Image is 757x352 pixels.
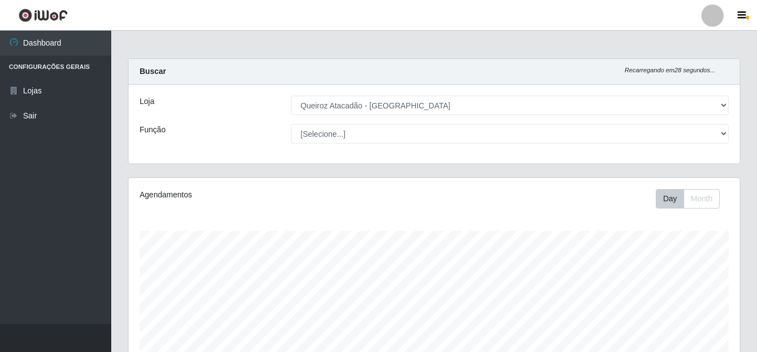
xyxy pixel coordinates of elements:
[656,189,684,209] button: Day
[18,8,68,22] img: CoreUI Logo
[140,124,166,136] label: Função
[656,189,720,209] div: First group
[625,67,715,73] i: Recarregando em 28 segundos...
[656,189,729,209] div: Toolbar with button groups
[140,189,375,201] div: Agendamentos
[140,96,154,107] label: Loja
[140,67,166,76] strong: Buscar
[684,189,720,209] button: Month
